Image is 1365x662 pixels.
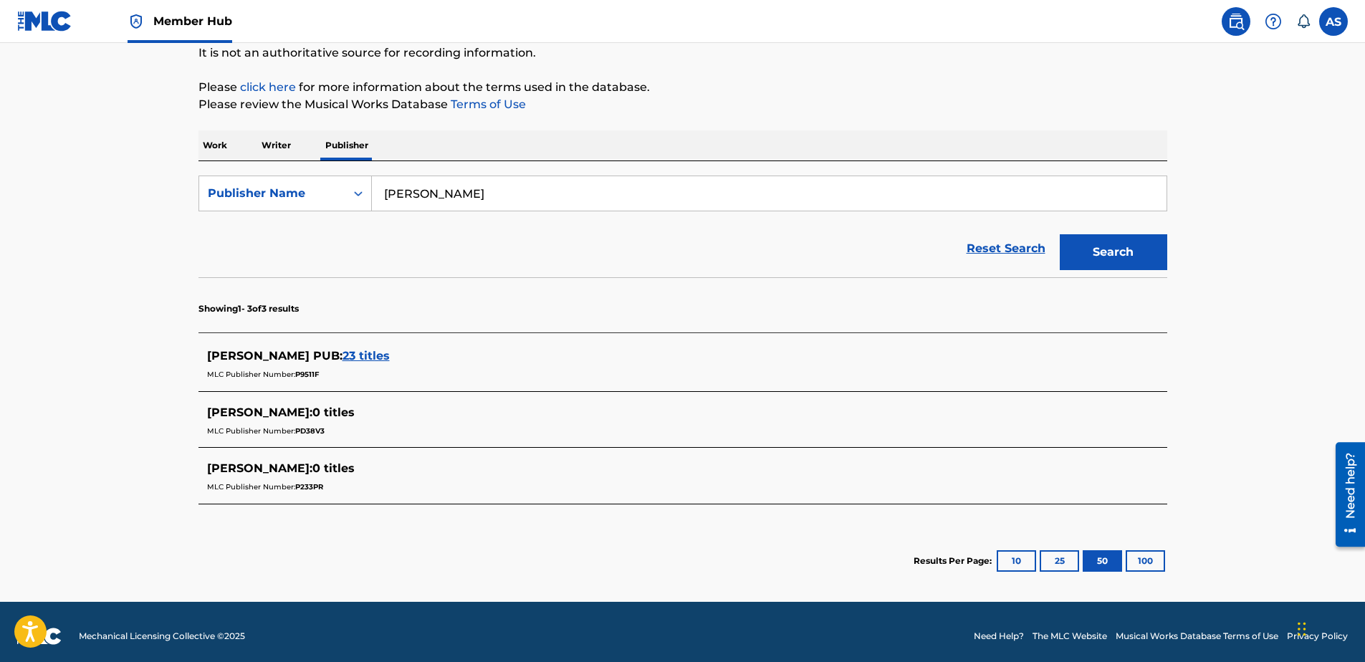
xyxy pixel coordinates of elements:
[207,426,295,436] span: MLC Publisher Number:
[343,349,390,363] span: 23 titles
[1259,7,1288,36] div: Help
[1265,13,1282,30] img: help
[208,185,337,202] div: Publisher Name
[1033,630,1107,643] a: The MLC Website
[974,630,1024,643] a: Need Help?
[1287,630,1348,643] a: Privacy Policy
[128,13,145,30] img: Top Rightsholder
[257,130,295,160] p: Writer
[448,97,526,111] a: Terms of Use
[153,13,232,29] span: Member Hub
[295,482,323,491] span: P233PR
[1293,593,1365,662] iframe: Chat Widget
[1060,234,1167,270] button: Search
[207,406,312,419] span: [PERSON_NAME] :
[295,370,319,379] span: P9511F
[997,550,1036,572] button: 10
[1319,7,1348,36] div: User Menu
[1325,437,1365,552] iframe: Resource Center
[1296,14,1311,29] div: Notifications
[198,44,1167,62] p: It is not an authoritative source for recording information.
[198,96,1167,113] p: Please review the Musical Works Database
[914,555,995,567] p: Results Per Page:
[207,461,312,475] span: [PERSON_NAME] :
[17,11,72,32] img: MLC Logo
[1126,550,1165,572] button: 100
[312,461,355,475] span: 0 titles
[312,406,355,419] span: 0 titles
[79,630,245,643] span: Mechanical Licensing Collective © 2025
[207,370,295,379] span: MLC Publisher Number:
[240,80,296,94] a: click here
[198,130,231,160] p: Work
[198,176,1167,277] form: Search Form
[207,482,295,491] span: MLC Publisher Number:
[959,233,1053,264] a: Reset Search
[207,349,343,363] span: [PERSON_NAME] PUB :
[1040,550,1079,572] button: 25
[198,302,299,315] p: Showing 1 - 3 of 3 results
[1298,608,1306,651] div: Drag
[1116,630,1278,643] a: Musical Works Database Terms of Use
[295,426,325,436] span: PD38V3
[198,79,1167,96] p: Please for more information about the terms used in the database.
[321,130,373,160] p: Publisher
[1222,7,1250,36] a: Public Search
[1083,550,1122,572] button: 50
[1227,13,1245,30] img: search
